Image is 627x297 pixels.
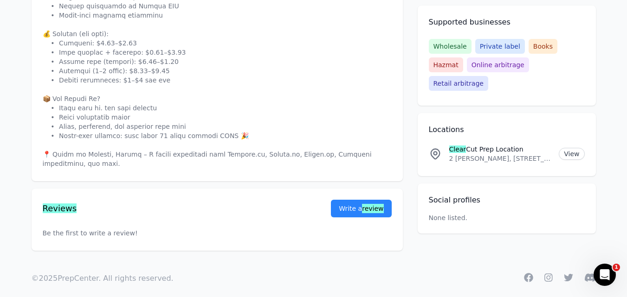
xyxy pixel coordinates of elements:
p: Be the first to write a review! [43,210,392,256]
p: 2 [PERSON_NAME], [STREET_ADDRESS] [449,154,552,163]
span: Online arbitrage [467,57,529,72]
mark: review [362,204,383,213]
span: Books [529,39,557,54]
p: © 2025 PrepCenter. All rights reserved. [32,273,174,284]
h2: Locations [429,124,585,135]
span: Hazmat [429,57,463,72]
h2: Supported businesses [429,17,585,28]
p: None listed. [429,213,468,222]
a: View [559,148,584,160]
span: 1 [613,264,620,271]
span: Private label [475,39,525,54]
mark: Reviews [43,203,77,213]
mark: Clear [449,145,466,153]
span: Retail arbitrage [429,76,488,91]
a: Write areview [331,200,391,217]
p: Cut Prep Location [449,145,552,154]
span: Wholesale [429,39,472,54]
h2: Social profiles [429,195,585,206]
iframe: Intercom live chat [594,264,616,286]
